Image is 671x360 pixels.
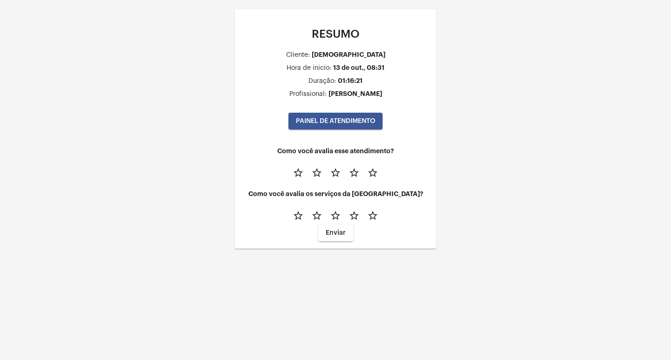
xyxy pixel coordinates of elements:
mat-icon: star_border [349,167,360,178]
div: 13 de out., 08:31 [333,64,384,71]
div: Profissional: [289,91,327,98]
mat-icon: star_border [293,210,304,221]
p: RESUMO [242,28,429,40]
mat-icon: star_border [349,210,360,221]
mat-icon: star_border [330,167,341,178]
span: PAINEL DE ATENDIMENTO [296,118,375,124]
h4: Como você avalia os serviços da [GEOGRAPHIC_DATA]? [242,190,429,197]
mat-icon: star_border [311,210,322,221]
div: [PERSON_NAME] [329,90,382,97]
span: Enviar [326,230,346,236]
div: Cliente: [286,52,310,59]
mat-icon: star_border [367,167,378,178]
button: PAINEL DE ATENDIMENTO [288,113,383,129]
mat-icon: star_border [367,210,378,221]
mat-icon: star_border [311,167,322,178]
div: Duração: [308,78,336,85]
div: [DEMOGRAPHIC_DATA] [312,51,385,58]
mat-icon: star_border [293,167,304,178]
div: 01:16:21 [338,77,363,84]
h4: Como você avalia esse atendimento? [242,148,429,155]
button: Enviar [318,224,353,241]
div: Hora de inicio: [287,65,331,72]
mat-icon: star_border [330,210,341,221]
